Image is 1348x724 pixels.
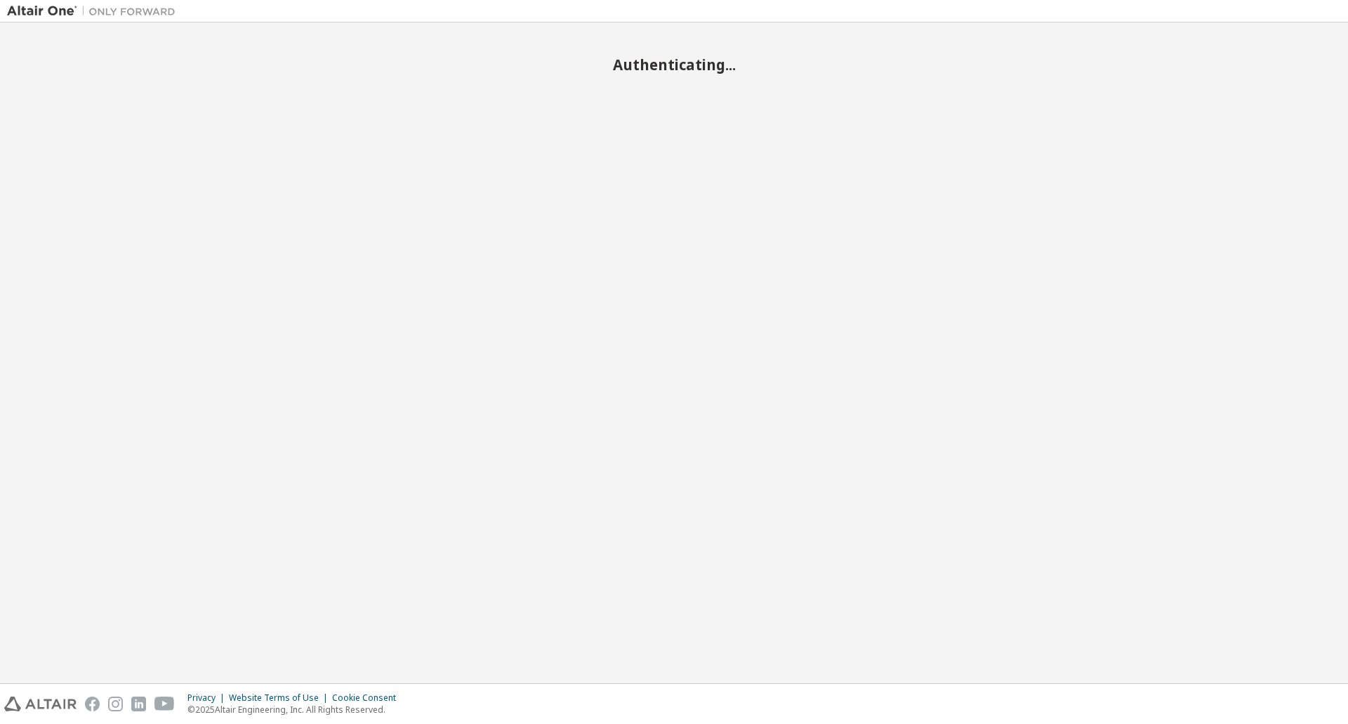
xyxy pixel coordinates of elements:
img: instagram.svg [108,697,123,711]
img: facebook.svg [85,697,100,711]
img: linkedin.svg [131,697,146,711]
div: Cookie Consent [332,692,404,704]
img: Altair One [7,4,183,18]
img: youtube.svg [154,697,175,711]
div: Privacy [187,692,229,704]
p: © 2025 Altair Engineering, Inc. All Rights Reserved. [187,704,404,716]
img: altair_logo.svg [4,697,77,711]
div: Website Terms of Use [229,692,332,704]
h2: Authenticating... [7,55,1341,74]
